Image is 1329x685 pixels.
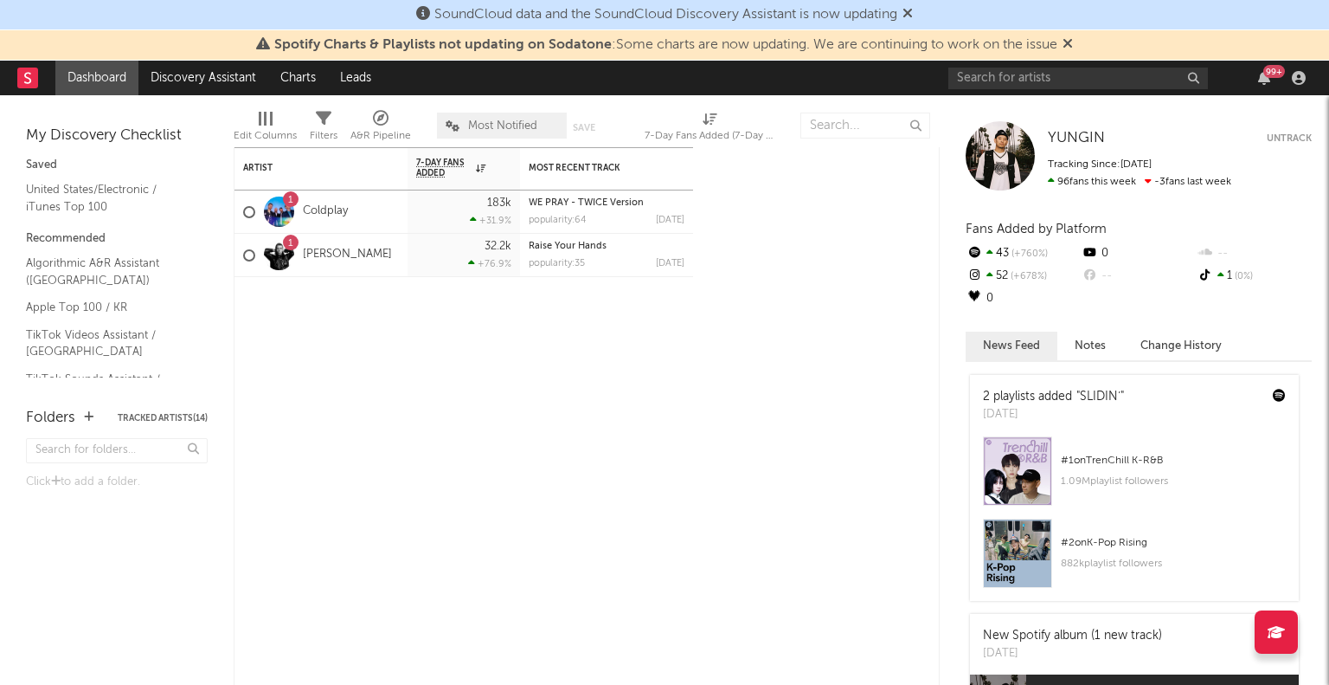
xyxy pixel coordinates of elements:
[1063,38,1073,52] span: Dismiss
[966,223,1107,236] span: Fans Added by Platform
[26,180,190,216] a: United States/Electronic / iTunes Top 100
[966,288,1081,310] div: 0
[268,61,328,95] a: Charts
[529,198,684,208] div: WE PRAY - TWICE Version
[1081,265,1196,288] div: --
[310,104,337,154] div: Filters
[468,258,511,269] div: +76.9 %
[529,259,585,268] div: popularity: 35
[26,326,190,361] a: TikTok Videos Assistant / [GEOGRAPHIC_DATA]
[434,8,897,22] span: SoundCloud data and the SoundCloud Discovery Assistant is now updating
[1263,65,1285,78] div: 99 +
[310,126,337,146] div: Filters
[350,104,411,154] div: A&R Pipeline
[55,61,138,95] a: Dashboard
[1057,332,1123,360] button: Notes
[966,242,1081,265] div: 43
[948,68,1208,89] input: Search for artists
[1048,131,1105,145] span: YUNGIN
[328,61,383,95] a: Leads
[1048,177,1231,187] span: -3 fans last week
[1008,272,1047,281] span: +678 %
[416,158,472,178] span: 7-Day Fans Added
[983,388,1124,406] div: 2 playlists added
[1197,265,1312,288] div: 1
[529,242,607,251] a: Raise Your Hands
[1061,450,1286,471] div: # 1 on TrenChill K-R&B
[485,241,511,252] div: 32.2k
[966,265,1081,288] div: 52
[274,38,612,52] span: Spotify Charts & Playlists not updating on Sodatone
[1061,553,1286,574] div: 882k playlist followers
[983,645,1162,662] div: [DATE]
[1267,130,1312,147] button: Untrack
[26,254,190,289] a: Algorithmic A&R Assistant ([GEOGRAPHIC_DATA])
[656,259,684,268] div: [DATE]
[274,38,1057,52] span: : Some charts are now updating. We are continuing to work on the issue
[902,8,913,22] span: Dismiss
[26,408,75,429] div: Folders
[350,126,411,146] div: A&R Pipeline
[26,229,208,249] div: Recommended
[983,627,1162,645] div: New Spotify album (1 new track)
[243,163,373,173] div: Artist
[234,126,297,146] div: Edit Columns
[1258,71,1270,85] button: 99+
[1061,533,1286,553] div: # 2 on K-Pop Rising
[1197,242,1312,265] div: --
[303,204,348,219] a: Coldplay
[1009,249,1048,259] span: +760 %
[645,126,774,146] div: 7-Day Fans Added (7-Day Fans Added)
[468,120,537,132] span: Most Notified
[26,155,208,176] div: Saved
[26,472,208,493] div: Click to add a folder.
[1048,177,1136,187] span: 96 fans this week
[1061,471,1286,492] div: 1.09M playlist followers
[26,298,190,317] a: Apple Top 100 / KR
[970,519,1299,601] a: #2onK-Pop Rising882kplaylist followers
[26,126,208,146] div: My Discovery Checklist
[1232,272,1253,281] span: 0 %
[26,370,190,405] a: TikTok Sounds Assistant / [GEOGRAPHIC_DATA]
[118,414,208,423] button: Tracked Artists(14)
[656,216,684,225] div: [DATE]
[970,436,1299,519] a: #1onTrenChill K-R&B1.09Mplaylist followers
[529,198,644,208] a: WE PRAY - TWICE Version
[1048,159,1152,170] span: Tracking Since: [DATE]
[1081,242,1196,265] div: 0
[487,197,511,209] div: 183k
[1076,391,1124,403] a: "SLIDIN’"
[529,216,587,225] div: popularity: 64
[234,104,297,154] div: Edit Columns
[470,215,511,226] div: +31.9 %
[26,438,208,463] input: Search for folders...
[138,61,268,95] a: Discovery Assistant
[303,248,392,262] a: [PERSON_NAME]
[800,113,930,139] input: Search...
[1123,332,1239,360] button: Change History
[966,332,1057,360] button: News Feed
[645,104,774,154] div: 7-Day Fans Added (7-Day Fans Added)
[573,123,595,132] button: Save
[1048,130,1105,147] a: YUNGIN
[529,163,658,173] div: Most Recent Track
[529,242,684,251] div: Raise Your Hands
[983,406,1124,423] div: [DATE]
